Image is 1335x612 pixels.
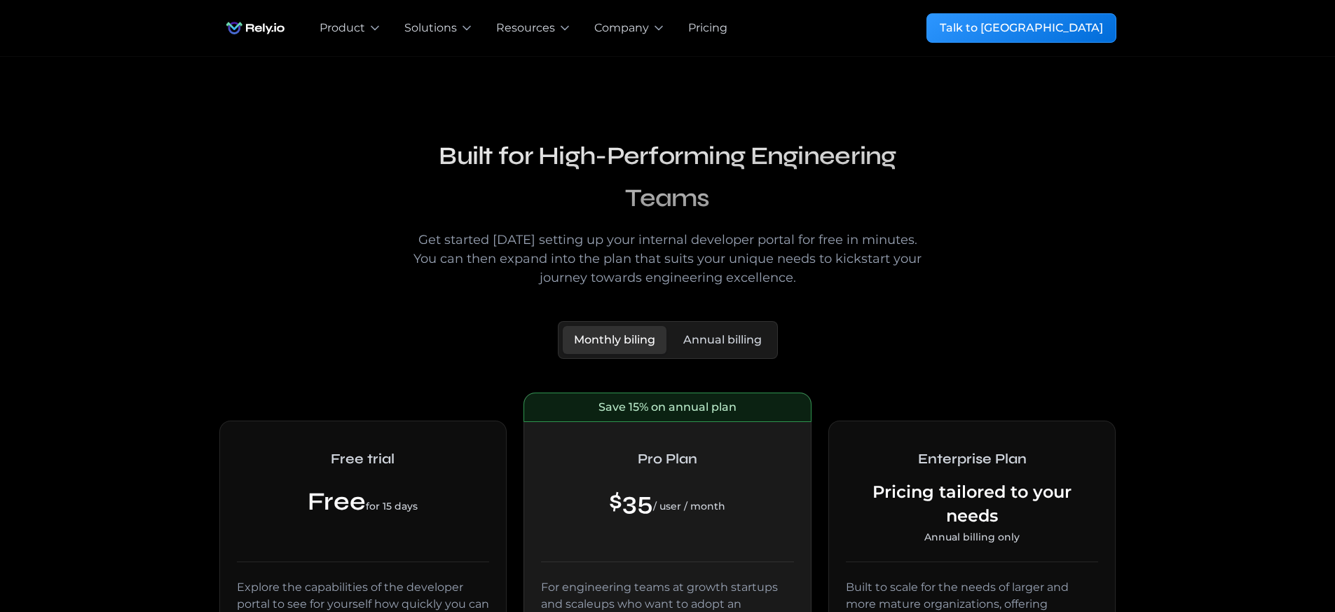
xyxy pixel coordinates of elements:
[496,20,555,36] div: Resources
[653,500,725,512] span: / user / month
[237,438,490,480] h2: Free trial
[366,500,418,512] span: for 15 days
[846,530,1099,545] div: Annual billing only
[574,332,655,348] div: Monthly biling
[594,20,649,36] div: Company
[541,438,794,480] h2: Pro Plan
[399,135,937,219] h2: Built for High-Performing Engineering Teams
[219,14,292,42] img: Rely.io logo
[404,20,457,36] div: Solutions
[683,332,762,348] div: Annual billing
[846,480,1099,527] div: Pricing tailored to your needs
[320,20,365,36] div: Product
[598,399,737,416] div: Save 15% on annual plan
[926,13,1116,43] a: Talk to [GEOGRAPHIC_DATA]
[399,231,937,287] div: Get started [DATE] setting up your internal developer portal for free in minutes. You can then ex...
[688,20,727,36] a: Pricing
[846,438,1099,480] h2: Enterprise Plan
[237,486,490,519] div: Free
[940,20,1103,36] div: Talk to [GEOGRAPHIC_DATA]
[609,486,725,519] div: $35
